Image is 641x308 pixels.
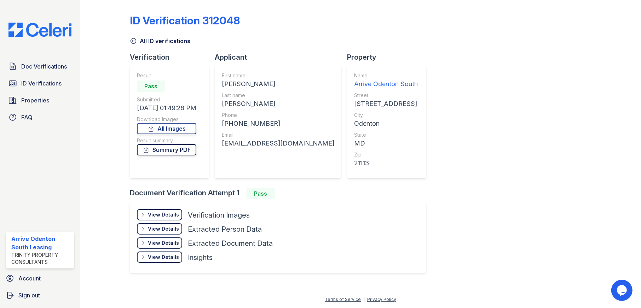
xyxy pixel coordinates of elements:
[188,238,273,248] div: Extracted Document Data
[347,52,432,62] div: Property
[222,119,334,129] div: [PHONE_NUMBER]
[3,271,77,285] a: Account
[21,96,49,105] span: Properties
[148,239,179,247] div: View Details
[148,254,179,261] div: View Details
[18,291,40,300] span: Sign out
[354,131,418,138] div: State
[222,131,334,138] div: Email
[222,79,334,89] div: [PERSON_NAME]
[188,253,213,262] div: Insights
[354,99,418,109] div: [STREET_ADDRESS]
[3,288,77,302] a: Sign out
[6,76,74,90] a: ID Verifications
[247,188,275,199] div: Pass
[354,138,418,148] div: MD
[137,72,196,79] div: Result
[363,297,365,302] div: |
[137,137,196,144] div: Result summary
[6,93,74,107] a: Properties
[222,99,334,109] div: [PERSON_NAME]
[354,72,418,89] a: Name Arrive Odenton South
[222,138,334,148] div: [EMAIL_ADDRESS][DOMAIN_NAME]
[130,52,215,62] div: Verification
[354,112,418,119] div: City
[130,188,432,199] div: Document Verification Attempt 1
[11,251,71,266] div: Trinity Property Consultants
[21,113,33,122] span: FAQ
[18,274,41,283] span: Account
[137,81,165,92] div: Pass
[354,72,418,79] div: Name
[137,103,196,113] div: [DATE] 01:49:26 PM
[21,62,67,71] span: Doc Verifications
[354,79,418,89] div: Arrive Odenton South
[137,144,196,155] a: Summary PDF
[222,112,334,119] div: Phone
[611,280,634,301] iframe: chat widget
[6,59,74,73] a: Doc Verifications
[325,297,361,302] a: Terms of Service
[222,72,334,79] div: First name
[354,119,418,129] div: Odenton
[21,79,62,88] span: ID Verifications
[354,151,418,158] div: Zip
[354,92,418,99] div: Street
[130,37,190,45] a: All ID verifications
[137,96,196,103] div: Submitted
[148,225,179,232] div: View Details
[11,235,71,251] div: Arrive Odenton South Leasing
[188,210,250,220] div: Verification Images
[3,23,77,37] img: CE_Logo_Blue-a8612792a0a2168367f1c8372b55b34899dd931a85d93a1a3d3e32e68fde9ad4.png
[137,116,196,123] div: Download Images
[130,14,240,27] div: ID Verification 312048
[354,158,418,168] div: 21113
[6,110,74,124] a: FAQ
[188,224,262,234] div: Extracted Person Data
[222,92,334,99] div: Last name
[367,297,396,302] a: Privacy Policy
[148,211,179,218] div: View Details
[215,52,347,62] div: Applicant
[137,123,196,134] a: All Images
